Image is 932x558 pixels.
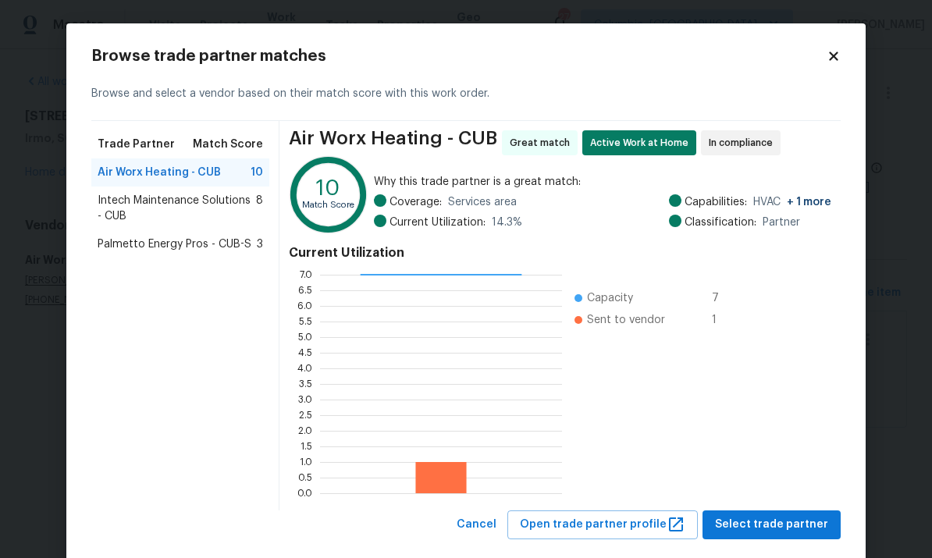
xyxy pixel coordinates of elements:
[712,290,737,306] span: 7
[590,135,695,151] span: Active Work at Home
[709,135,779,151] span: In compliance
[256,193,263,224] span: 8
[712,312,737,328] span: 1
[753,194,831,210] span: HVAC
[298,395,312,404] text: 3.0
[297,364,312,373] text: 4.0
[450,510,503,539] button: Cancel
[374,174,831,190] span: Why this trade partner is a great match:
[257,236,263,252] span: 3
[91,48,827,64] h2: Browse trade partner matches
[98,137,175,152] span: Trade Partner
[587,312,665,328] span: Sent to vendor
[298,332,312,342] text: 5.0
[300,270,312,279] text: 7.0
[390,194,442,210] span: Coverage:
[715,515,828,535] span: Select trade partner
[299,379,312,389] text: 3.5
[91,67,841,121] div: Browse and select a vendor based on their match score with this work order.
[299,411,312,420] text: 2.5
[457,515,496,535] span: Cancel
[510,135,576,151] span: Great match
[297,301,312,311] text: 6.0
[98,165,221,180] span: Air Worx Heating - CUB
[299,317,312,326] text: 5.5
[98,193,256,224] span: Intech Maintenance Solutions - CUB
[520,515,685,535] span: Open trade partner profile
[787,197,831,208] span: + 1 more
[703,510,841,539] button: Select trade partner
[98,236,251,252] span: Palmetto Energy Pros - CUB-S
[289,130,497,155] span: Air Worx Heating - CUB
[763,215,800,230] span: Partner
[507,510,698,539] button: Open trade partner profile
[685,194,747,210] span: Capabilities:
[448,194,517,210] span: Services area
[390,215,486,230] span: Current Utilization:
[301,442,312,451] text: 1.5
[251,165,263,180] span: 10
[587,290,633,306] span: Capacity
[685,215,756,230] span: Classification:
[297,489,312,498] text: 0.0
[298,348,312,357] text: 4.5
[298,473,312,482] text: 0.5
[193,137,263,152] span: Match Score
[316,177,340,199] text: 10
[492,215,522,230] span: 14.3 %
[298,426,312,435] text: 2.0
[298,286,312,295] text: 6.5
[300,457,312,467] text: 1.0
[302,201,354,209] text: Match Score
[289,245,831,261] h4: Current Utilization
